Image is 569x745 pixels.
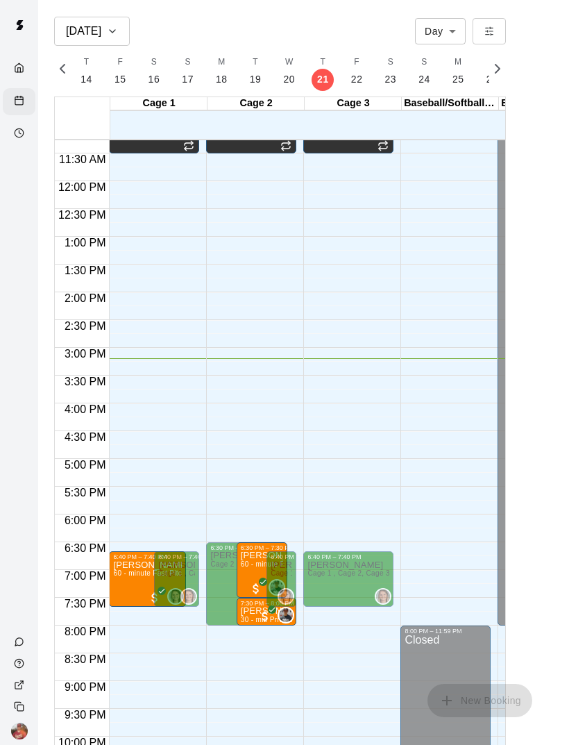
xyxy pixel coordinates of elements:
[182,589,196,603] img: Alivia Sinnott
[61,626,110,637] span: 8:00 PM
[113,553,170,560] div: 6:40 PM – 7:40 PM
[205,51,239,91] button: M18
[61,376,110,387] span: 3:30 PM
[307,569,389,577] span: Cage 1 , Cage 2, Cage 3
[241,560,330,568] span: 60 - minute Private Lesson
[306,51,340,91] button: T21
[3,653,38,674] a: Visit help center
[280,140,291,151] span: Recurring event
[55,181,109,193] span: 12:00 PM
[427,694,532,705] span: You don't have the permission to add bookings
[3,696,38,717] div: Copy public page link
[266,551,296,607] div: 6:40 PM – 7:40 PM: Available
[278,607,294,623] div: Nick Jackson
[279,589,293,603] img: Alivia Sinnott
[241,544,298,551] div: 6:30 PM – 7:30 PM
[154,551,199,607] div: 6:40 PM – 7:40 PM: Available
[237,598,297,626] div: 7:30 PM – 8:00 PM: Samantha Monahan
[218,56,225,69] span: M
[421,56,427,69] span: S
[61,403,110,415] span: 4:00 PM
[207,97,305,110] div: Cage 2
[475,51,509,91] button: 26
[216,72,228,87] p: 18
[376,589,390,603] img: Alivia Sinnott
[180,588,197,605] div: Alivia Sinnott
[110,97,207,110] div: Cage 1
[56,153,110,165] span: 11:30 AM
[418,72,430,87] p: 24
[455,56,461,69] span: M
[61,598,110,610] span: 7:30 PM
[61,487,110,499] span: 5:30 PM
[271,569,353,577] span: Cage 1 , Cage 2, Cage 3
[182,72,194,87] p: 17
[278,588,294,605] div: Alivia Sinnott
[109,551,186,607] div: 6:40 PM – 7:40 PM: Quinn Baker
[340,51,374,91] button: F22
[283,607,294,623] span: Nick Jackson
[151,56,157,69] span: S
[441,51,475,91] button: M25
[113,569,241,577] span: 60 - minute Fast Pitch Softball Pitching
[117,56,123,69] span: F
[210,544,267,551] div: 6:30 PM – 8:00 PM
[61,459,110,471] span: 5:00 PM
[55,209,109,221] span: 12:30 PM
[61,431,110,443] span: 4:30 PM
[137,51,171,91] button: S16
[61,292,110,304] span: 2:00 PM
[114,72,126,87] p: 15
[61,514,110,526] span: 6:00 PM
[241,600,298,607] div: 7:30 PM – 8:00 PM
[80,72,92,87] p: 14
[66,22,101,41] h6: [DATE]
[272,51,306,91] button: W20
[61,237,110,249] span: 1:00 PM
[307,553,364,560] div: 6:40 PM – 7:40 PM
[11,723,28,739] img: Rick White
[6,11,33,39] img: Swift logo
[303,551,393,607] div: 6:40 PM – 7:40 PM: Available
[402,97,499,110] div: Baseball/Softball [DATE] Hours
[148,72,160,87] p: 16
[241,616,319,623] span: 30 - min Private Lesson
[385,72,397,87] p: 23
[375,588,391,605] div: Alivia Sinnott
[285,56,294,69] span: W
[210,560,234,568] span: Cage 2
[171,51,205,91] button: S17
[3,674,38,696] a: View public page
[61,542,110,554] span: 6:30 PM
[374,51,408,91] button: S23
[407,51,441,91] button: S24
[84,56,90,69] span: T
[148,591,162,605] span: All customers have paid
[249,582,263,596] span: All customers have paid
[158,569,240,577] span: Cage 1 , Cage 2, Cage 3
[237,542,288,598] div: 6:30 PM – 7:30 PM: Francis Rodriguez
[54,17,130,46] button: [DATE]
[183,140,194,151] span: Recurring event
[486,72,498,87] p: 26
[405,628,465,635] div: 8:00 PM – 11:59 PM
[317,72,329,87] p: 21
[351,72,363,87] p: 22
[61,570,110,582] span: 7:00 PM
[354,56,359,69] span: F
[69,51,103,91] button: T14
[3,631,38,653] a: Contact Us
[61,265,110,276] span: 1:30 PM
[283,72,295,87] p: 20
[305,97,402,110] div: Cage 3
[415,18,466,44] div: Day
[103,51,137,91] button: F15
[239,51,273,91] button: T19
[61,348,110,360] span: 3:00 PM
[258,610,272,623] span: All customers have paid
[388,56,393,69] span: S
[321,56,326,69] span: T
[271,553,328,560] div: 6:40 PM – 7:40 PM
[452,72,464,87] p: 25
[206,542,257,626] div: 6:30 PM – 8:00 PM: Available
